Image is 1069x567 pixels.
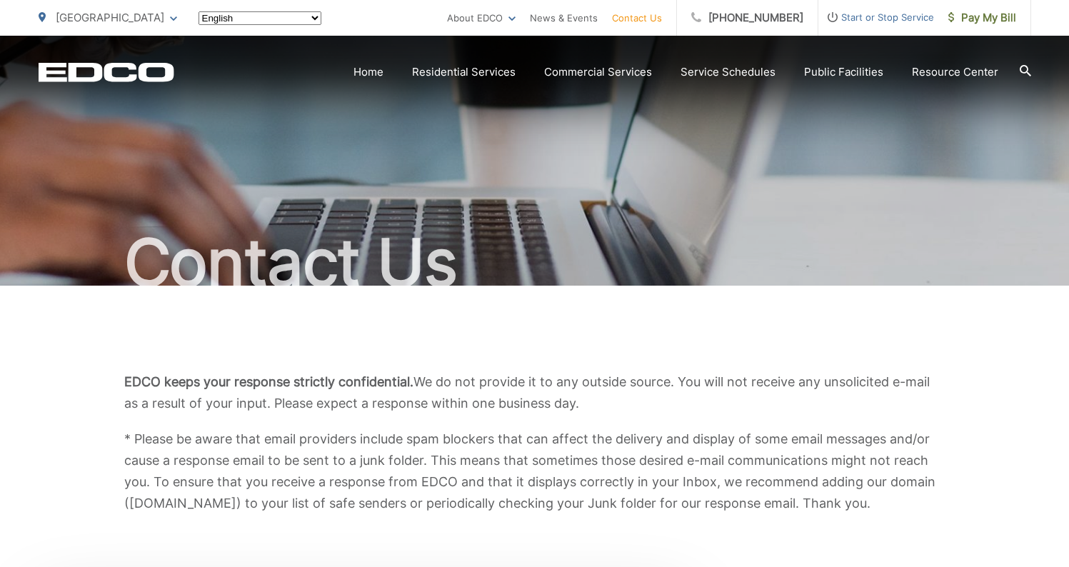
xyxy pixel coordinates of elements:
[199,11,321,25] select: Select a language
[39,62,174,82] a: EDCD logo. Return to the homepage.
[412,64,516,81] a: Residential Services
[681,64,776,81] a: Service Schedules
[39,227,1031,298] h1: Contact Us
[353,64,383,81] a: Home
[530,9,598,26] a: News & Events
[56,11,164,24] span: [GEOGRAPHIC_DATA]
[544,64,652,81] a: Commercial Services
[124,428,945,514] p: * Please be aware that email providers include spam blockers that can affect the delivery and dis...
[804,64,883,81] a: Public Facilities
[124,374,413,389] b: EDCO keeps your response strictly confidential.
[912,64,998,81] a: Resource Center
[612,9,662,26] a: Contact Us
[948,9,1016,26] span: Pay My Bill
[124,371,945,414] p: We do not provide it to any outside source. You will not receive any unsolicited e-mail as a resu...
[447,9,516,26] a: About EDCO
